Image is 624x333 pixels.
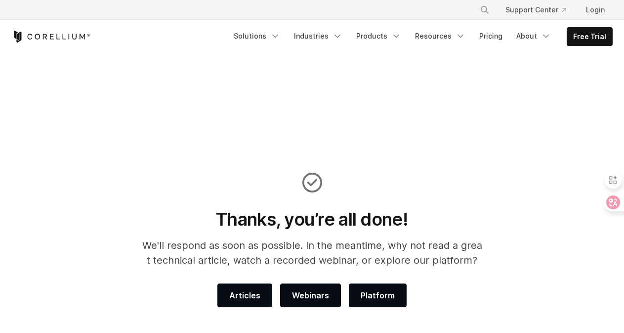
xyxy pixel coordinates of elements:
a: Corellium Home [12,31,90,43]
a: Support Center [498,1,574,19]
div: Navigation Menu [468,1,613,19]
a: Industries [288,27,348,45]
a: Solutions [228,27,286,45]
span: Webinars [292,289,329,301]
span: Articles [229,289,260,301]
a: Platform [349,284,407,307]
a: Pricing [473,27,508,45]
a: Resources [409,27,471,45]
p: We'll respond as soon as possible. In the meantime, why not read a great technical article, watch... [141,238,483,268]
a: Webinars [280,284,341,307]
a: About [510,27,557,45]
h1: Thanks, you’re all done! [141,208,483,230]
a: Products [350,27,407,45]
button: Search [476,1,494,19]
span: Platform [361,289,395,301]
a: Login [578,1,613,19]
a: Articles [217,284,272,307]
div: Navigation Menu [228,27,613,46]
a: Free Trial [567,28,612,46]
